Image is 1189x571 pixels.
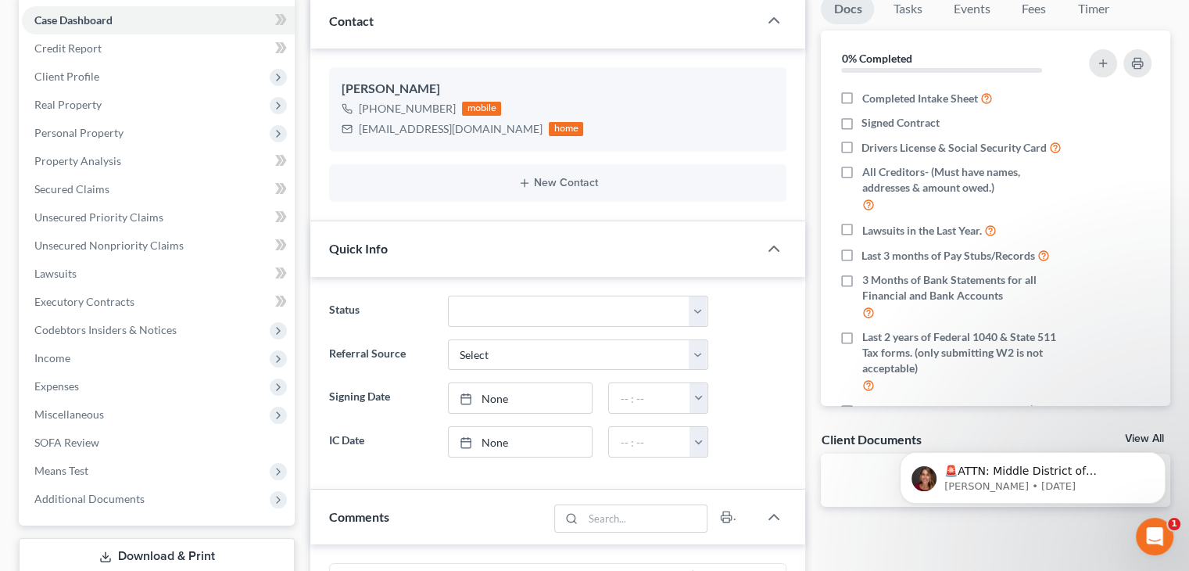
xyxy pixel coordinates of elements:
div: [EMAIL_ADDRESS][DOMAIN_NAME] [359,121,543,137]
label: Referral Source [321,339,439,371]
a: Executory Contracts [22,288,295,316]
span: Comments [329,509,389,524]
span: Drivers License & Social Security Card [861,140,1047,156]
div: home [549,122,583,136]
span: Additional Documents [34,492,145,505]
a: Credit Report [22,34,295,63]
label: Signing Date [321,382,439,414]
input: Search... [583,505,707,532]
a: Property Analysis [22,147,295,175]
span: SOFA Review [34,436,99,449]
span: All Creditors- (Must have names, addresses & amount owed.) [861,164,1069,196]
a: Lawsuits [22,260,295,288]
button: New Contact [342,177,774,189]
span: Lawsuits [34,267,77,280]
span: Unsecured Priority Claims [34,210,163,224]
span: Quick Info [329,241,388,256]
a: SOFA Review [22,429,295,457]
span: Client Profile [34,70,99,83]
span: Expenses [34,379,79,393]
span: Miscellaneous [34,408,104,421]
div: mobile [462,102,501,116]
strong: 0% Completed [841,52,911,65]
span: Unsecured Nonpriority Claims [34,239,184,252]
label: IC Date [321,426,439,458]
span: Credit Report [34,41,102,55]
a: None [449,427,593,457]
span: Last 3 months of Pay Stubs/Records [861,248,1035,264]
span: Codebtors Insiders & Notices [34,323,177,336]
span: Real Property [34,98,102,111]
span: Case Dashboard [34,13,113,27]
span: Lawsuits in the Last Year. [861,223,981,239]
span: Completed Intake Sheet [861,91,977,106]
a: Case Dashboard [22,6,295,34]
span: 3 Months of Bank Statements for all Financial and Bank Accounts [861,272,1069,303]
span: Income [34,351,70,365]
iframe: Intercom live chat [1136,518,1173,555]
span: Personal Property [34,126,124,139]
div: Client Documents [821,431,921,447]
span: Property Analysis [34,154,121,167]
span: Contact [329,13,374,28]
a: None [449,383,593,413]
div: [PHONE_NUMBER] [359,101,456,117]
p: No client documents yet. [833,466,1158,482]
span: Signed Contract [861,115,940,131]
label: Status [321,296,439,327]
span: Certificates of Title for all vehicles (Cars, Boats, RVs, ATVs, Ect...) If its in your name, we n... [861,402,1069,449]
span: Secured Claims [34,182,109,196]
a: Secured Claims [22,175,295,203]
input: -- : -- [609,427,690,457]
span: 1 [1168,518,1180,530]
input: -- : -- [609,383,690,413]
iframe: Intercom notifications message [876,419,1189,529]
a: Unsecured Priority Claims [22,203,295,232]
span: Last 2 years of Federal 1040 & State 511 Tax forms. (only submitting W2 is not acceptable) [861,329,1069,376]
span: Means Test [34,464,88,477]
span: Executory Contracts [34,295,134,308]
a: Unsecured Nonpriority Claims [22,232,295,260]
div: [PERSON_NAME] [342,80,774,99]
